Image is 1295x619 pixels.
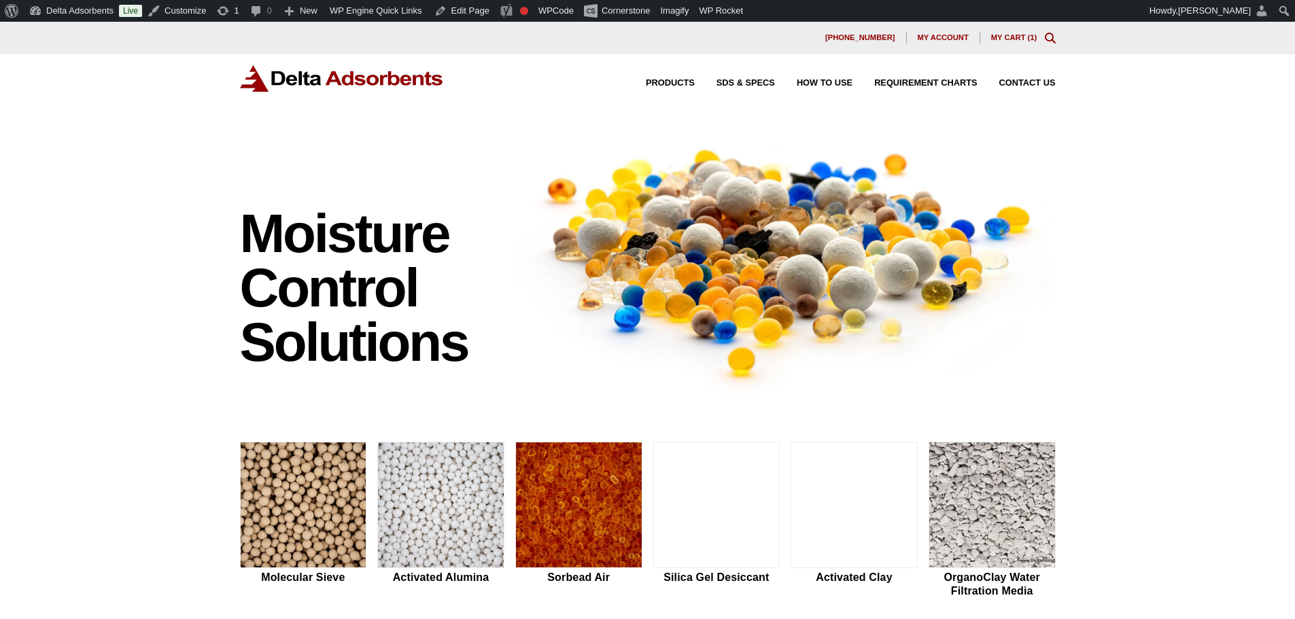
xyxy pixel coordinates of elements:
div: Focus keyphrase not set [520,7,528,15]
span: Requirement Charts [874,79,977,88]
span: Products [646,79,695,88]
span: [PHONE_NUMBER] [825,34,895,41]
a: Sorbead Air [515,442,642,599]
div: Toggle Modal Content [1045,33,1056,43]
h1: Moisture Control Solutions [240,207,502,370]
h2: Activated Alumina [377,571,504,584]
span: 1 [1030,33,1034,41]
h2: OrganoClay Water Filtration Media [929,571,1056,597]
a: Requirement Charts [852,79,977,88]
span: My account [918,34,969,41]
a: How to Use [775,79,852,88]
img: Image [515,124,1056,398]
a: Molecular Sieve [240,442,367,599]
a: Activated Alumina [377,442,504,599]
h2: Activated Clay [791,571,918,584]
a: Silica Gel Desiccant [653,442,780,599]
img: Delta Adsorbents [240,65,444,92]
a: My Cart (1) [991,33,1037,41]
a: My account [907,33,980,43]
span: How to Use [797,79,852,88]
h2: Silica Gel Desiccant [653,571,780,584]
a: Contact Us [978,79,1056,88]
a: Live [119,5,142,17]
a: [PHONE_NUMBER] [814,33,907,43]
h2: Molecular Sieve [240,571,367,584]
h2: Sorbead Air [515,571,642,584]
span: [PERSON_NAME] [1178,5,1251,16]
a: Activated Clay [791,442,918,599]
a: Products [624,79,695,88]
a: SDS & SPECS [695,79,775,88]
span: Contact Us [999,79,1056,88]
span: SDS & SPECS [716,79,775,88]
a: OrganoClay Water Filtration Media [929,442,1056,599]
